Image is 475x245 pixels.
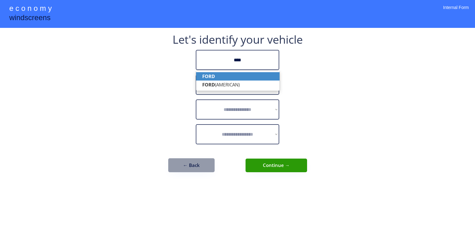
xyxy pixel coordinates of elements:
button: Continue → [246,159,307,172]
strong: FORD [202,81,215,88]
div: e c o n o m y [9,3,52,15]
p: (AMERICAN) [196,81,280,89]
div: Internal Form [443,5,469,19]
strong: FORD [202,73,215,79]
div: Let's identify your vehicle [173,34,303,45]
div: windscreens [9,12,50,24]
button: ← Back [168,158,215,172]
